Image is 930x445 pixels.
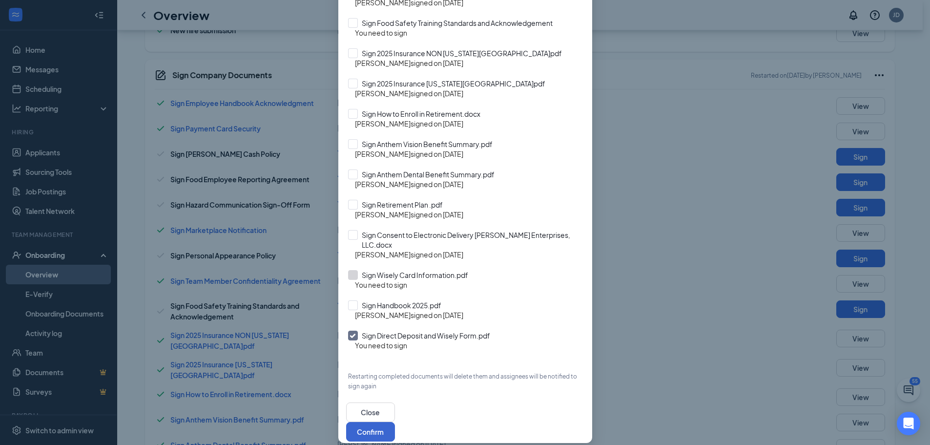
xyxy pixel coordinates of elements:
div: Open Intercom Messenger [897,412,920,435]
button: Confirm [346,422,395,442]
div: [PERSON_NAME] signed on [DATE] [355,310,582,320]
div: [PERSON_NAME] signed on [DATE] [355,88,582,98]
div: [PERSON_NAME] signed on [DATE] [355,58,582,68]
span: Restarting completed documents will delete them and assignees will be notified to sign again [348,372,582,391]
div: [PERSON_NAME] signed on [DATE] [355,149,582,159]
div: You need to sign [355,280,582,290]
div: [PERSON_NAME] signed on [DATE] [355,210,582,219]
div: You need to sign [355,28,582,38]
button: Close [346,403,395,422]
div: [PERSON_NAME] signed on [DATE] [355,250,582,259]
div: You need to sign [355,340,582,350]
div: [PERSON_NAME] signed on [DATE] [355,119,582,128]
div: [PERSON_NAME] signed on [DATE] [355,179,582,189]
